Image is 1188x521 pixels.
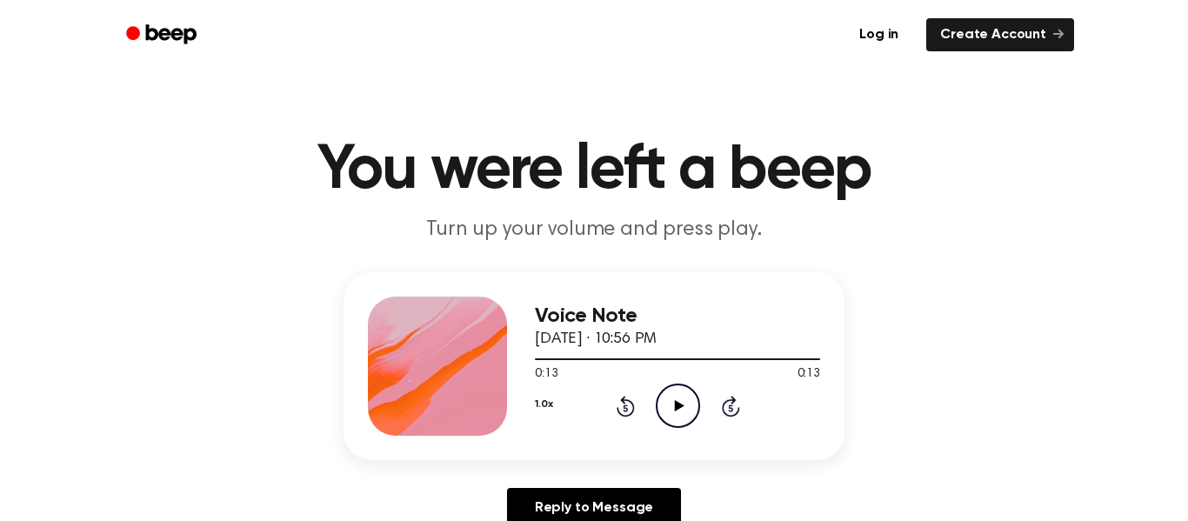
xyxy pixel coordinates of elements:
h1: You were left a beep [149,139,1039,202]
a: Beep [114,18,212,52]
a: Create Account [926,18,1074,51]
span: 0:13 [535,365,557,384]
h3: Voice Note [535,304,820,328]
span: 0:13 [798,365,820,384]
p: Turn up your volume and press play. [260,216,928,244]
button: 1.0x [535,390,552,419]
a: Log in [842,15,916,55]
span: [DATE] · 10:56 PM [535,331,657,347]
